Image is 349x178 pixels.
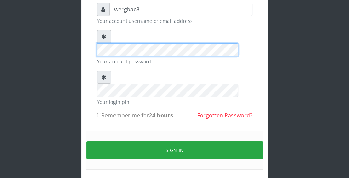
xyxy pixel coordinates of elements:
b: 24 hours [149,112,173,119]
label: Remember me for [97,111,173,119]
a: Forgotten Password? [197,112,252,119]
input: Username or email address [110,3,252,16]
button: Sign in [86,141,263,159]
input: Remember me for24 hours [97,113,101,117]
small: Your account username or email address [97,17,252,25]
small: Your login pin [97,98,252,106]
small: Your account password [97,58,252,65]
